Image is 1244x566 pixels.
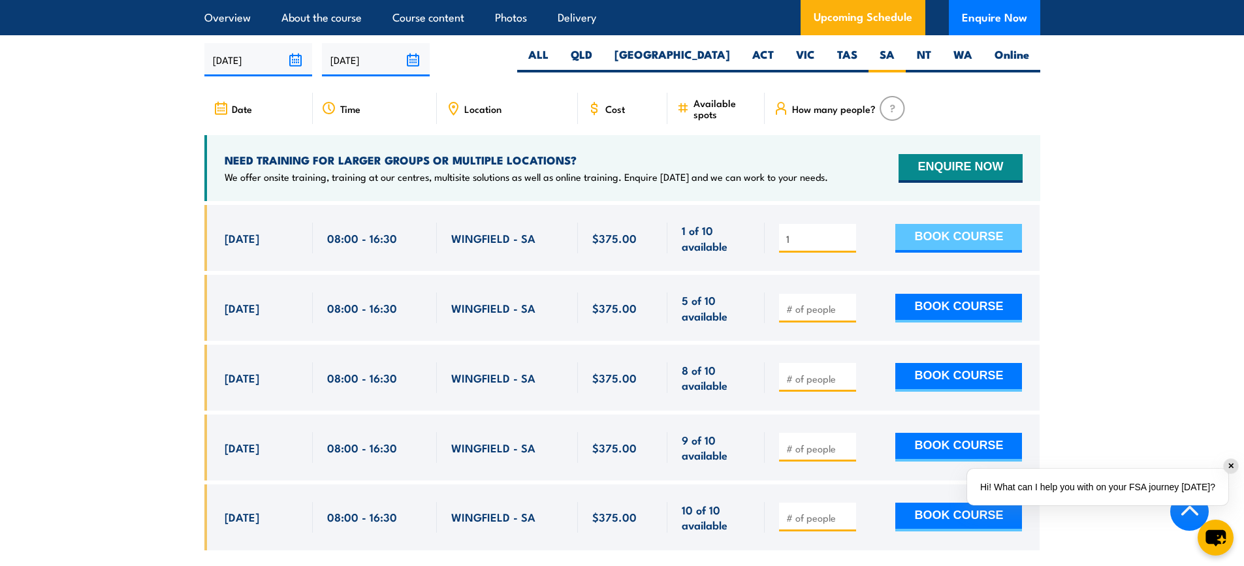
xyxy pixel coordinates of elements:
span: 08:00 - 16:30 [327,370,397,385]
label: SA [869,47,906,72]
span: 08:00 - 16:30 [327,300,397,315]
label: ACT [741,47,785,72]
div: ✕ [1224,459,1238,473]
span: 08:00 - 16:30 [327,509,397,524]
label: TAS [826,47,869,72]
span: 08:00 - 16:30 [327,230,397,245]
button: BOOK COURSE [895,363,1022,392]
input: # of people [786,442,852,455]
span: 8 of 10 available [682,362,750,393]
p: We offer onsite training, training at our centres, multisite solutions as well as online training... [225,170,828,183]
h4: NEED TRAINING FOR LARGER GROUPS OR MULTIPLE LOCATIONS? [225,153,828,167]
span: [DATE] [225,440,259,455]
label: WA [942,47,983,72]
label: [GEOGRAPHIC_DATA] [603,47,741,72]
span: WINGFIELD - SA [451,300,535,315]
span: $375.00 [592,440,637,455]
input: # of people [786,372,852,385]
span: Available spots [694,97,756,119]
span: 9 of 10 available [682,432,750,463]
span: $375.00 [592,300,637,315]
div: Hi! What can I help you with on your FSA journey [DATE]? [967,469,1228,505]
input: # of people [786,302,852,315]
label: NT [906,47,942,72]
button: BOOK COURSE [895,433,1022,462]
span: $375.00 [592,509,637,524]
span: Cost [605,103,625,114]
button: BOOK COURSE [895,224,1022,253]
span: How many people? [792,103,876,114]
span: [DATE] [225,300,259,315]
span: WINGFIELD - SA [451,370,535,385]
span: 1 of 10 available [682,223,750,253]
label: QLD [560,47,603,72]
span: 08:00 - 16:30 [327,440,397,455]
button: BOOK COURSE [895,294,1022,322]
input: From date [204,43,312,76]
span: $375.00 [592,230,637,245]
label: ALL [517,47,560,72]
label: Online [983,47,1040,72]
span: Date [232,103,252,114]
span: WINGFIELD - SA [451,509,535,524]
label: VIC [785,47,826,72]
span: [DATE] [225,370,259,385]
input: # of people [786,232,852,245]
span: WINGFIELD - SA [451,230,535,245]
button: ENQUIRE NOW [899,154,1022,183]
button: BOOK COURSE [895,503,1022,531]
span: WINGFIELD - SA [451,440,535,455]
button: chat-button [1198,520,1234,556]
span: 10 of 10 available [682,502,750,533]
span: [DATE] [225,509,259,524]
span: $375.00 [592,370,637,385]
span: Location [464,103,502,114]
span: [DATE] [225,230,259,245]
span: Time [340,103,360,114]
input: To date [322,43,430,76]
input: # of people [786,511,852,524]
span: 5 of 10 available [682,292,750,323]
